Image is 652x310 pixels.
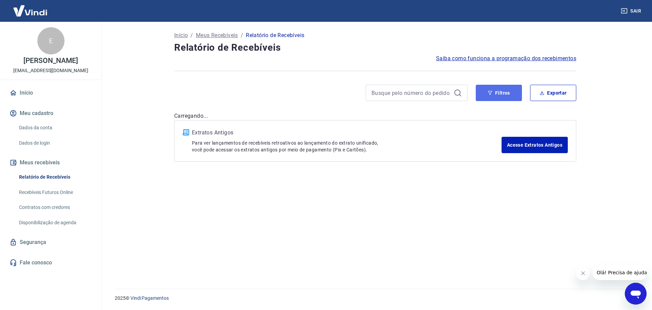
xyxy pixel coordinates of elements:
img: Vindi [8,0,52,21]
a: Dados da conta [16,121,93,135]
p: Carregando... [174,112,576,120]
p: / [241,31,243,39]
button: Exportar [530,85,576,101]
h4: Relatório de Recebíveis [174,41,576,54]
p: [EMAIL_ADDRESS][DOMAIN_NAME] [13,67,88,74]
a: Relatório de Recebíveis [16,170,93,184]
p: 2025 © [115,295,636,302]
a: Acesse Extratos Antigos [502,137,568,153]
a: Início [174,31,188,39]
a: Fale conosco [8,255,93,270]
p: / [191,31,193,39]
iframe: Botão para abrir a janela de mensagens [625,283,647,305]
iframe: Fechar mensagem [576,266,590,280]
a: Meus Recebíveis [196,31,238,39]
button: Sair [619,5,644,17]
button: Meu cadastro [8,106,93,121]
p: [PERSON_NAME] [23,57,78,64]
a: Dados de login [16,136,93,150]
button: Filtros [476,85,522,101]
a: Disponibilização de agenda [16,216,93,230]
div: E [37,27,65,54]
a: Contratos com credores [16,200,93,214]
a: Início [8,85,93,100]
p: Para ver lançamentos de recebíveis retroativos ao lançamento do extrato unificado, você pode aces... [192,140,502,153]
span: Olá! Precisa de ajuda? [4,5,57,10]
a: Saiba como funciona a programação dos recebimentos [436,54,576,63]
a: Segurança [8,235,93,250]
button: Meus recebíveis [8,155,93,170]
input: Busque pelo número do pedido [372,88,451,98]
iframe: Mensagem da empresa [593,265,647,280]
p: Extratos Antigos [192,129,502,137]
p: Relatório de Recebíveis [246,31,304,39]
a: Vindi Pagamentos [130,295,169,301]
img: ícone [183,129,189,135]
a: Recebíveis Futuros Online [16,185,93,199]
